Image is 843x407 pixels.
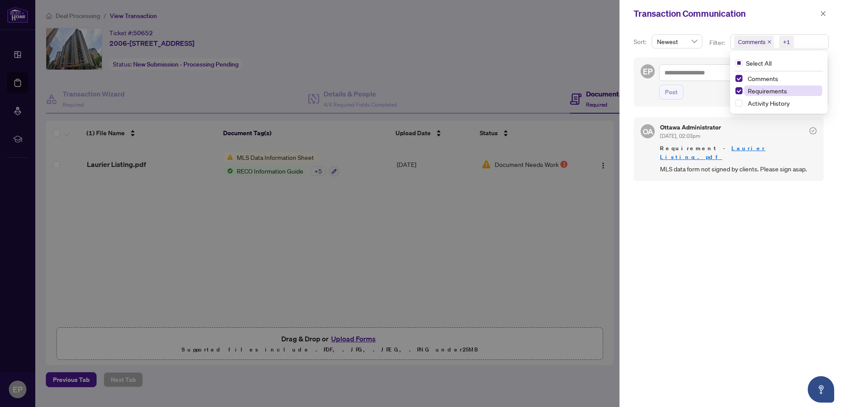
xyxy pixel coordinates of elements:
h5: Ottawa Administrator [660,124,721,130]
button: Open asap [808,376,834,403]
span: Newest [657,35,697,48]
span: Comments [734,36,774,48]
span: Comments [744,73,822,84]
span: Comments [748,74,778,82]
div: Transaction Communication [634,7,817,20]
span: Select Requirements [735,87,742,94]
span: Activity History [748,99,790,107]
span: Requirement - [660,144,817,162]
p: Sort: [634,37,648,47]
span: close [767,40,772,44]
span: MLS data form not signed by clients. Please sign asap. [660,164,817,174]
span: Comments [738,37,765,46]
span: check-circle [809,127,817,134]
span: [DATE], 02:03pm [660,133,700,139]
span: Requirements [744,85,822,96]
span: close [820,11,826,17]
span: EP [643,65,653,78]
button: Post [659,85,683,100]
div: +1 [783,37,790,46]
p: Filter: [709,38,726,48]
span: Select Comments [735,75,742,82]
span: Select Activity History [735,100,742,107]
span: Activity History [744,98,822,108]
span: Select All [742,58,775,68]
span: OA [642,126,653,137]
span: Requirements [748,87,787,95]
